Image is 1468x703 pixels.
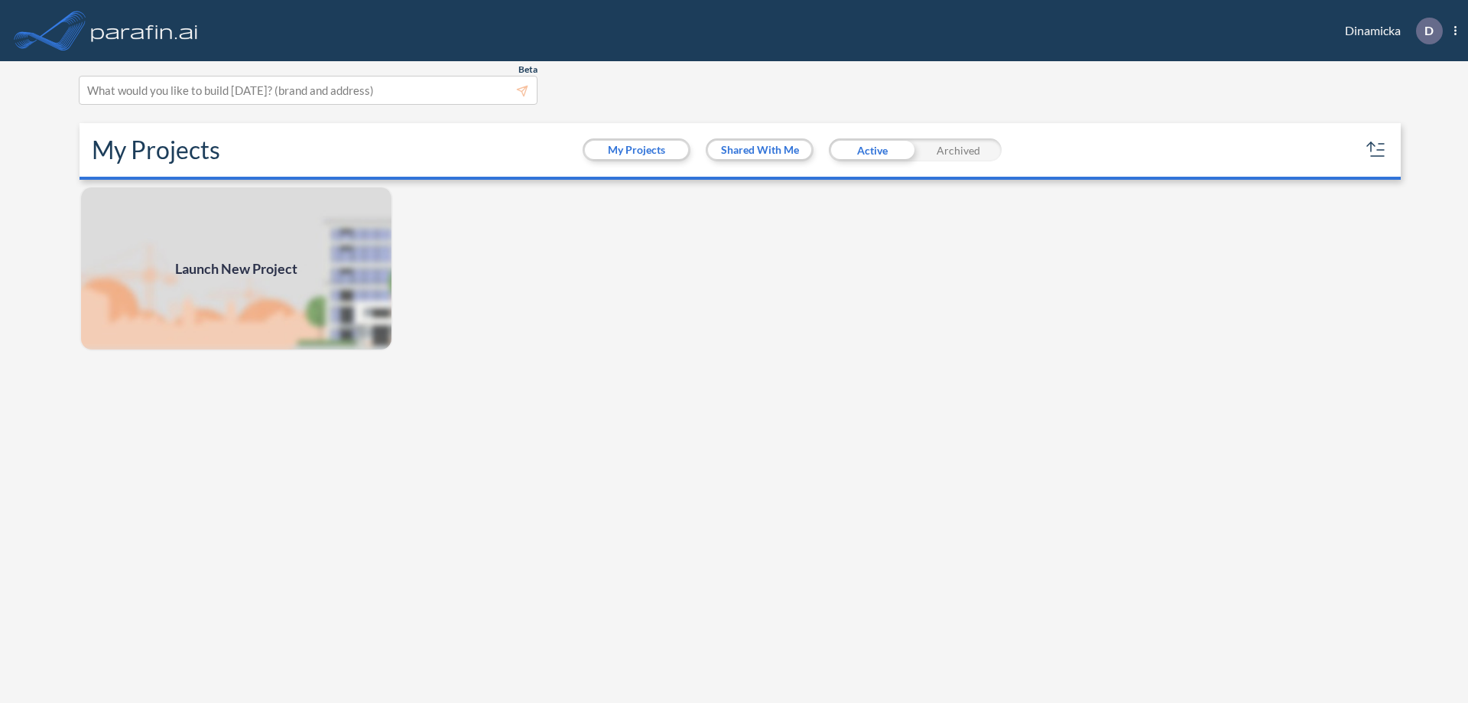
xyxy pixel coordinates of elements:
[80,186,393,351] a: Launch New Project
[92,135,220,164] h2: My Projects
[1424,24,1434,37] p: D
[518,63,538,76] span: Beta
[915,138,1002,161] div: Archived
[88,15,201,46] img: logo
[1364,138,1388,162] button: sort
[80,186,393,351] img: add
[585,141,688,159] button: My Projects
[175,259,297,279] span: Launch New Project
[1322,18,1457,44] div: Dinamicka
[829,138,915,161] div: Active
[708,141,811,159] button: Shared With Me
